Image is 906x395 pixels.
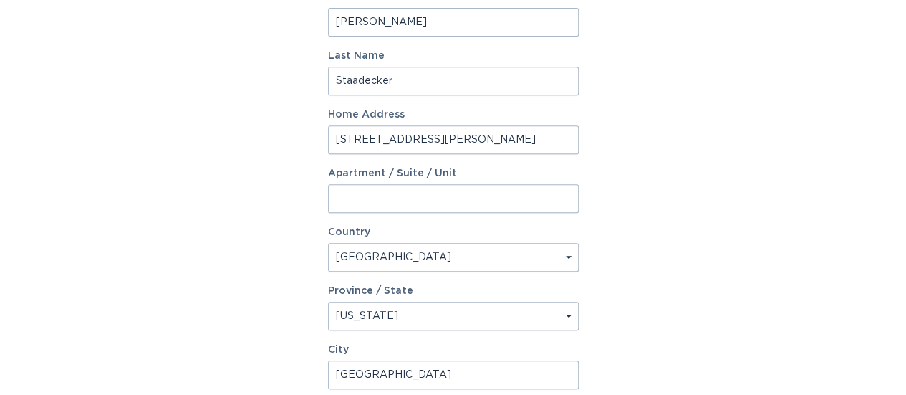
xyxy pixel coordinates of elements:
label: City [328,345,579,355]
label: Home Address [328,110,579,120]
label: Province / State [328,286,413,296]
label: Last Name [328,51,579,61]
label: Apartment / Suite / Unit [328,168,579,179]
label: Country [328,227,370,237]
